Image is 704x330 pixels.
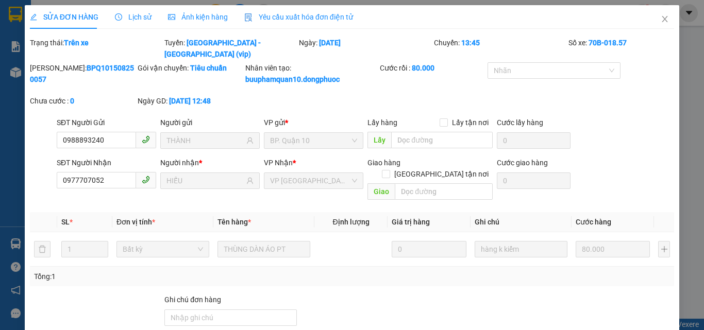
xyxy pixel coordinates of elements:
[390,168,493,180] span: [GEOGRAPHIC_DATA] tận nơi
[461,39,480,47] b: 13:45
[169,97,211,105] b: [DATE] 12:48
[217,218,251,226] span: Tên hàng
[142,135,150,144] span: phone
[64,39,89,47] b: Trên xe
[244,13,253,22] img: icon
[576,241,650,257] input: 0
[142,176,150,184] span: phone
[244,13,353,21] span: Yêu cầu xuất hóa đơn điện tử
[30,13,98,21] span: SỬA ĐƠN HÀNG
[367,183,395,200] span: Giao
[164,39,261,58] b: [GEOGRAPHIC_DATA] - [GEOGRAPHIC_DATA] (vip)
[367,159,400,167] span: Giao hàng
[264,117,363,128] div: VP gửi
[30,62,136,85] div: [PERSON_NAME]:
[395,183,493,200] input: Dọc đường
[270,133,357,148] span: BP. Quận 10
[30,95,136,107] div: Chưa cước :
[448,117,493,128] span: Lấy tận nơi
[497,132,571,149] input: Cước lấy hàng
[650,5,679,34] button: Close
[29,37,163,60] div: Trạng thái:
[245,75,340,83] b: buuphamquan10.dongphuoc
[319,39,341,47] b: [DATE]
[34,271,273,282] div: Tổng: 1
[576,218,611,226] span: Cước hàng
[471,212,572,232] th: Ghi chú
[163,37,298,60] div: Tuyến:
[392,218,430,226] span: Giá trị hàng
[57,117,156,128] div: SĐT Người Gửi
[367,118,397,127] span: Lấy hàng
[412,64,434,72] b: 80.000
[567,37,675,60] div: Số xe:
[658,241,670,257] button: plus
[115,13,122,21] span: clock-circle
[497,118,543,127] label: Cước lấy hàng
[166,135,244,146] input: Tên người gửi
[497,172,571,189] input: Cước giao hàng
[391,132,493,148] input: Dọc đường
[475,241,567,257] input: Ghi Chú
[298,37,432,60] div: Ngày:
[61,218,70,226] span: SL
[166,175,244,186] input: Tên người nhận
[168,13,175,21] span: picture
[30,13,37,21] span: edit
[264,159,293,167] span: VP Nhận
[589,39,627,47] b: 70B-018.57
[380,62,485,74] div: Cước rồi :
[392,241,466,257] input: 0
[190,64,227,72] b: Tiêu chuẩn
[168,13,228,21] span: Ảnh kiện hàng
[164,296,221,304] label: Ghi chú đơn hàng
[57,157,156,168] div: SĐT Người Nhận
[270,173,357,188] span: VP Tây Ninh
[246,177,254,184] span: user
[116,218,155,226] span: Đơn vị tính
[433,37,567,60] div: Chuyến:
[138,95,243,107] div: Ngày GD:
[164,309,297,326] input: Ghi chú đơn hàng
[70,97,74,105] b: 0
[115,13,152,21] span: Lịch sử
[217,241,310,257] input: VD: Bàn, Ghế
[246,137,254,144] span: user
[138,62,243,74] div: Gói vận chuyển:
[497,159,548,167] label: Cước giao hàng
[367,132,391,148] span: Lấy
[160,157,260,168] div: Người nhận
[245,62,378,85] div: Nhân viên tạo:
[332,218,369,226] span: Định lượng
[123,241,203,257] span: Bất kỳ
[160,117,260,128] div: Người gửi
[34,241,51,257] button: delete
[661,15,669,23] span: close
